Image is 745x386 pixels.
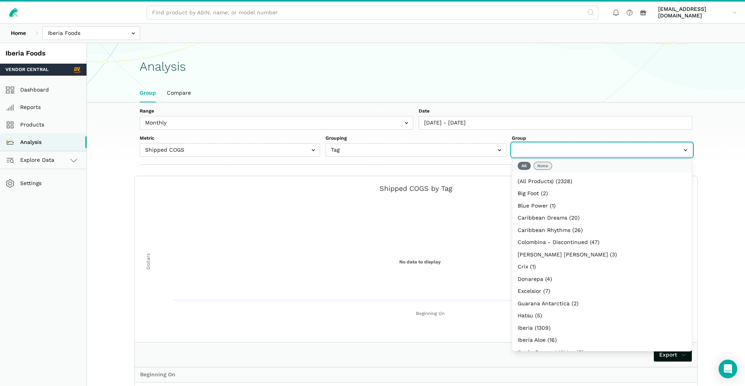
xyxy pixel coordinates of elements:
[654,348,692,362] a: Export
[326,143,506,157] input: Tag
[416,311,445,316] tspan: Beginning On
[140,116,413,130] input: Monthly
[326,135,506,142] label: Grouping
[8,156,54,165] span: Explore Data
[512,298,692,310] button: Guarana Antarctica (2)
[512,261,692,273] button: Crix (1)
[512,236,692,249] button: Colombina - Discontinued (47)
[512,212,692,224] button: Caribbean Dreams (20)
[5,66,49,73] span: Vendor Central
[140,143,320,157] input: Shipped COGS
[512,135,692,142] label: Group
[512,249,692,261] button: [PERSON_NAME] [PERSON_NAME] (3)
[512,200,692,212] button: Blue Power (1)
[512,334,692,346] button: Iberia Aloe (16)
[534,162,552,170] button: None
[658,6,730,19] span: [EMAIL_ADDRESS][DOMAIN_NAME]
[147,6,598,19] input: Find product by ASIN, name, or model number
[135,367,697,383] th: Beginning On
[655,4,740,21] a: [EMAIL_ADDRESS][DOMAIN_NAME]
[5,26,31,40] a: Home
[512,175,692,188] button: (All Products) (2328)
[512,310,692,322] button: Hatsu (5)
[140,135,320,142] label: Metric
[134,84,161,102] a: Group
[379,184,452,192] tspan: Shipped COGS by Tag
[161,84,196,102] a: Compare
[659,351,687,359] span: Export
[512,322,692,334] button: Iberia (1309)
[512,187,692,200] button: Big Foot (2)
[512,285,692,298] button: Excelsior (7)
[512,273,692,286] button: Donarepa (4)
[140,60,692,73] h1: Analysis
[419,108,692,115] label: Date
[146,253,151,270] tspan: Dollars
[512,346,692,359] button: Iberia Coconut Water (8)
[518,162,531,170] button: All
[512,224,692,237] button: Caribbean Rhythms (26)
[719,360,737,378] div: Open Intercom Messenger
[140,108,413,115] label: Range
[42,26,140,40] input: Iberia Foods
[5,48,81,58] div: Iberia Foods
[399,259,441,265] tspan: No data to display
